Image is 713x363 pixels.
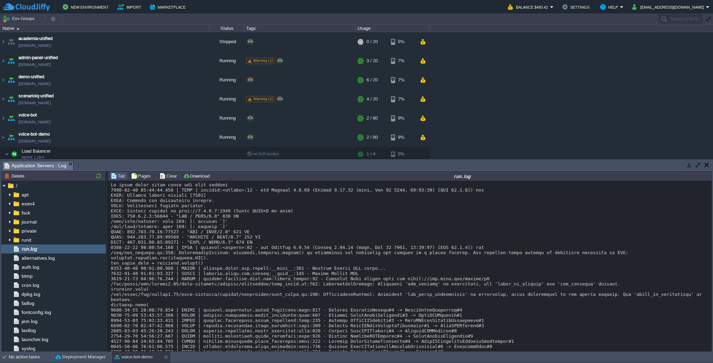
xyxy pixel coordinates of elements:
[391,51,414,70] div: 7%
[20,219,38,225] span: journal
[209,128,244,147] div: Running
[20,246,38,252] a: run.log
[20,318,39,324] a: jem.log
[115,354,153,361] button: voice-bot-demo
[391,71,414,89] div: 7%
[6,90,16,108] img: AMDAwAAAACH5BAEAAAAALAAAAAABAAEAAAICRAEAOw==
[9,147,19,161] img: AMDAwAAAACH5BAEAAAAALAAAAAABAAEAAAICRAEAOw==
[367,32,378,51] div: 0 / 20
[18,131,50,138] a: voice-bot-demo
[20,345,37,352] a: syslog
[15,183,18,189] a: /
[600,3,620,11] button: Help
[18,138,51,145] a: [DOMAIN_NAME]
[20,309,52,315] a: fontconfig.log
[209,109,244,128] div: Running
[253,97,273,101] span: Warning (1)
[0,128,6,147] img: AMDAwAAAACH5BAEAAAAALAAAAAABAAEAAAICRAEAOw==
[210,24,244,32] div: Status
[63,3,111,11] button: New Environment
[367,71,378,89] div: 6 / 20
[20,210,31,216] a: fsck
[209,32,244,51] div: Stopped
[18,54,58,61] a: admin-panel-unified
[0,71,6,89] img: AMDAwAAAACH5BAEAAAAALAAAAAABAAEAAAICRAEAOw==
[367,109,378,128] div: 2 / 80
[18,42,51,49] a: [DOMAIN_NAME]
[209,90,244,108] div: Running
[55,354,105,361] button: Deployment Manager
[20,255,56,261] span: alternatives.log
[508,3,550,11] button: Balance $493.42
[117,3,143,11] button: Import
[247,152,279,156] span: no SLB access
[632,3,706,11] button: [EMAIL_ADDRESS][DOMAIN_NAME]
[20,237,32,243] a: runit
[16,28,19,30] img: AMDAwAAAACH5BAEAAAAALAAAAAABAAEAAAICRAEAOw==
[367,147,375,161] div: 1 / 4
[6,128,16,147] img: AMDAwAAAACH5BAEAAAAALAAAAAABAAEAAAICRAEAOw==
[6,51,16,70] img: AMDAwAAAACH5BAEAAAAALAAAAAABAAEAAAICRAEAOw==
[18,73,44,80] a: demo-unified
[214,173,711,179] div: run.log
[131,173,153,179] button: Pages
[2,14,37,24] button: Env Groups
[1,24,209,32] div: Name
[684,335,706,356] iframe: chat widget
[18,99,51,106] a: [DOMAIN_NAME]
[5,161,66,170] span: Application Servers : Log
[20,327,37,333] a: lastlog
[21,148,52,154] span: Load Balancer
[0,90,6,108] img: AMDAwAAAACH5BAEAAAAALAAAAAABAAEAAAICRAEAOw==
[20,300,36,306] a: faillog
[5,173,26,179] button: Delete
[356,24,429,32] div: Usage
[18,80,51,87] a: [DOMAIN_NAME]
[20,201,36,207] span: exim4
[367,90,378,108] div: 4 / 20
[6,71,16,89] img: AMDAwAAAACH5BAEAAAAALAAAAAABAAEAAAICRAEAOw==
[18,119,51,126] a: [DOMAIN_NAME]
[9,352,52,363] div: No active tasks
[367,51,378,70] div: 3 / 20
[6,109,16,128] img: AMDAwAAAACH5BAEAAAAALAAAAAABAAEAAAICRAEAOw==
[5,147,9,161] img: AMDAwAAAACH5BAEAAAAALAAAAAABAAEAAAICRAEAOw==
[391,147,414,161] div: 5%
[20,282,40,288] a: cron.log
[367,128,378,147] div: 2 / 80
[111,173,127,179] button: Tail
[562,3,591,11] button: Settings
[20,192,30,198] a: apt
[18,35,53,42] a: academia-unified
[6,32,16,51] img: AMDAwAAAACH5BAEAAAAALAAAAAABAAEAAAICRAEAOw==
[20,273,34,279] a: btmp
[0,32,6,51] img: AMDAwAAAACH5BAEAAAAALAAAAAABAAEAAAICRAEAOw==
[0,109,6,128] img: AMDAwAAAACH5BAEAAAAALAAAAAABAAEAAAICRAEAOw==
[244,24,355,32] div: Tags
[18,112,37,119] span: voice-bot
[22,155,44,160] span: NGINX 1.28.0
[391,109,414,128] div: 9%
[21,148,52,154] a: Load BalancerNGINX 1.28.0
[18,92,54,99] a: scenarioiq-unified
[20,291,41,297] a: dpkg.log
[209,51,244,70] div: Running
[20,336,49,342] a: launcher.log
[20,228,38,234] a: private
[183,173,212,179] button: Download
[253,58,273,63] span: Warning (1)
[2,3,50,11] img: CloudJiffy
[209,71,244,89] div: Running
